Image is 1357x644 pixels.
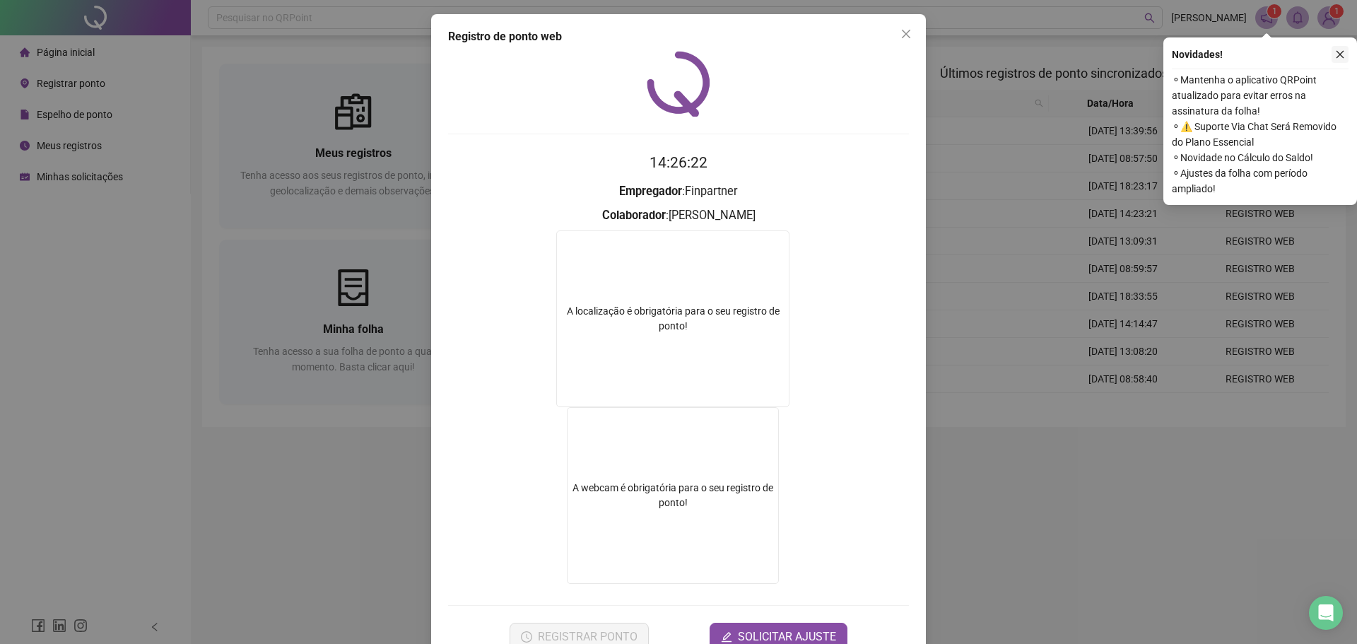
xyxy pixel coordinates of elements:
div: Registro de ponto web [448,28,909,45]
img: QRPoint [647,51,710,117]
strong: Empregador [619,185,682,198]
span: close [1335,49,1345,59]
div: A webcam é obrigatória para o seu registro de ponto! [567,407,779,584]
h3: : [PERSON_NAME] [448,206,909,225]
span: ⚬ ⚠️ Suporte Via Chat Será Removido do Plano Essencial [1172,119,1349,150]
div: A localização é obrigatória para o seu registro de ponto! [557,304,789,334]
time: 14:26:22 [650,154,707,171]
button: Close [895,23,917,45]
span: ⚬ Mantenha o aplicativo QRPoint atualizado para evitar erros na assinatura da folha! [1172,72,1349,119]
span: ⚬ Novidade no Cálculo do Saldo! [1172,150,1349,165]
span: ⚬ Ajustes da folha com período ampliado! [1172,165,1349,197]
h3: : Finpartner [448,182,909,201]
span: close [900,28,912,40]
strong: Colaborador [602,209,666,222]
span: Novidades ! [1172,47,1223,62]
div: Open Intercom Messenger [1309,596,1343,630]
span: edit [721,631,732,643]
